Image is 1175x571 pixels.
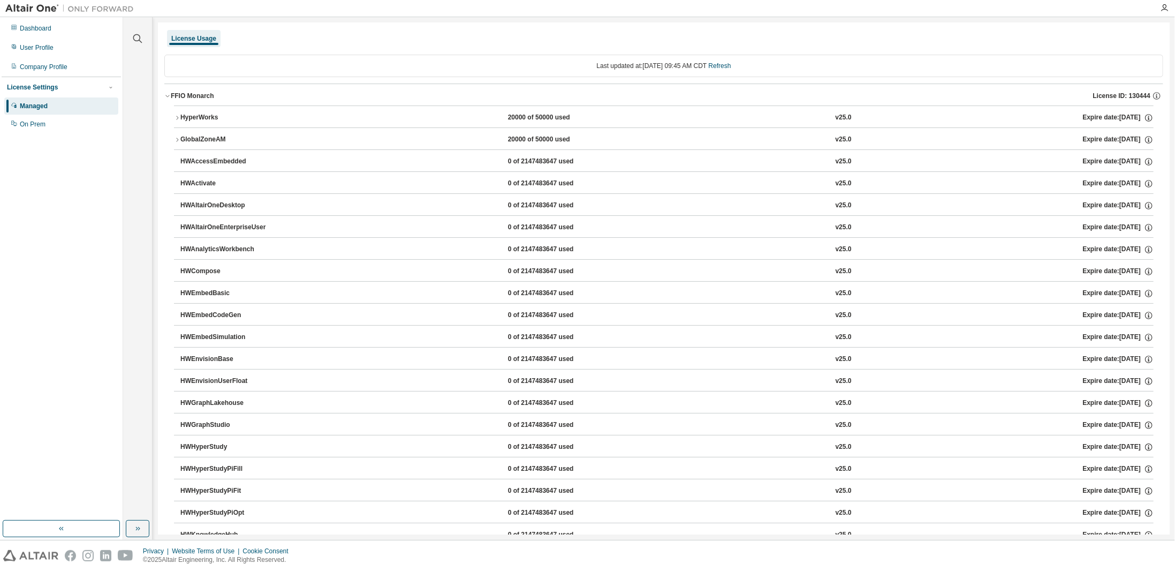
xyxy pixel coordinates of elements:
[508,311,604,320] div: 0 of 2147483647 used
[508,399,604,408] div: 0 of 2147483647 used
[1083,464,1154,474] div: Expire date: [DATE]
[836,311,852,320] div: v25.0
[180,201,277,211] div: HWAltairOneDesktop
[180,194,1154,217] button: HWAltairOneDesktop0 of 2147483647 usedv25.0Expire date:[DATE]
[836,399,852,408] div: v25.0
[1083,420,1154,430] div: Expire date: [DATE]
[508,289,604,298] div: 0 of 2147483647 used
[836,113,852,123] div: v25.0
[836,420,852,430] div: v25.0
[180,392,1154,415] button: HWGraphLakehouse0 of 2147483647 usedv25.0Expire date:[DATE]
[180,245,277,254] div: HWAnalyticsWorkbench
[180,530,277,540] div: HWKnowledgeHub
[508,420,604,430] div: 0 of 2147483647 used
[3,550,58,561] img: altair_logo.svg
[836,333,852,342] div: v25.0
[709,62,731,70] a: Refresh
[1083,201,1154,211] div: Expire date: [DATE]
[1083,289,1154,298] div: Expire date: [DATE]
[180,282,1154,305] button: HWEmbedBasic0 of 2147483647 usedv25.0Expire date:[DATE]
[171,92,214,100] div: FFIO Monarch
[508,442,604,452] div: 0 of 2147483647 used
[180,479,1154,503] button: HWHyperStudyPiFit0 of 2147483647 usedv25.0Expire date:[DATE]
[836,530,852,540] div: v25.0
[180,311,277,320] div: HWEmbedCodeGen
[1083,530,1154,540] div: Expire date: [DATE]
[180,179,277,189] div: HWActivate
[143,547,172,555] div: Privacy
[164,55,1163,77] div: Last updated at: [DATE] 09:45 AM CDT
[180,326,1154,349] button: HWEmbedSimulation0 of 2147483647 usedv25.0Expire date:[DATE]
[180,304,1154,327] button: HWEmbedCodeGen0 of 2147483647 usedv25.0Expire date:[DATE]
[180,420,277,430] div: HWGraphStudio
[1083,377,1154,386] div: Expire date: [DATE]
[180,333,277,342] div: HWEmbedSimulation
[172,547,242,555] div: Website Terms of Use
[180,399,277,408] div: HWGraphLakehouse
[836,267,852,276] div: v25.0
[171,34,216,43] div: License Usage
[180,216,1154,239] button: HWAltairOneEnterpriseUser0 of 2147483647 usedv25.0Expire date:[DATE]
[836,508,852,518] div: v25.0
[180,464,277,474] div: HWHyperStudyPiFill
[180,172,1154,196] button: HWActivate0 of 2147483647 usedv25.0Expire date:[DATE]
[508,245,604,254] div: 0 of 2147483647 used
[65,550,76,561] img: facebook.svg
[180,267,277,276] div: HWCompose
[508,508,604,518] div: 0 of 2147483647 used
[143,555,295,565] p: © 2025 Altair Engineering, Inc. All Rights Reserved.
[1083,399,1154,408] div: Expire date: [DATE]
[20,102,48,110] div: Managed
[1083,311,1154,320] div: Expire date: [DATE]
[508,530,604,540] div: 0 of 2147483647 used
[836,355,852,364] div: v25.0
[836,464,852,474] div: v25.0
[180,414,1154,437] button: HWGraphStudio0 of 2147483647 usedv25.0Expire date:[DATE]
[164,84,1163,108] button: FFIO MonarchLicense ID: 130444
[1093,92,1150,100] span: License ID: 130444
[836,157,852,167] div: v25.0
[180,355,277,364] div: HWEnvisionBase
[508,201,604,211] div: 0 of 2147483647 used
[242,547,294,555] div: Cookie Consent
[180,442,277,452] div: HWHyperStudy
[836,223,852,232] div: v25.0
[1083,333,1154,342] div: Expire date: [DATE]
[1083,179,1154,189] div: Expire date: [DATE]
[180,501,1154,525] button: HWHyperStudyPiOpt0 of 2147483647 usedv25.0Expire date:[DATE]
[180,370,1154,393] button: HWEnvisionUserFloat0 of 2147483647 usedv25.0Expire date:[DATE]
[180,508,277,518] div: HWHyperStudyPiOpt
[20,120,46,129] div: On Prem
[100,550,111,561] img: linkedin.svg
[180,135,277,145] div: GlobalZoneAM
[180,486,277,496] div: HWHyperStudyPiFit
[174,106,1154,130] button: HyperWorks20000 of 50000 usedv25.0Expire date:[DATE]
[1082,135,1153,145] div: Expire date: [DATE]
[1083,442,1154,452] div: Expire date: [DATE]
[836,486,852,496] div: v25.0
[1083,223,1154,232] div: Expire date: [DATE]
[180,113,277,123] div: HyperWorks
[1082,113,1153,123] div: Expire date: [DATE]
[508,135,604,145] div: 20000 of 50000 used
[836,135,852,145] div: v25.0
[1083,157,1154,167] div: Expire date: [DATE]
[508,486,604,496] div: 0 of 2147483647 used
[180,377,277,386] div: HWEnvisionUserFloat
[836,245,852,254] div: v25.0
[20,24,51,33] div: Dashboard
[836,179,852,189] div: v25.0
[836,442,852,452] div: v25.0
[180,238,1154,261] button: HWAnalyticsWorkbench0 of 2147483647 usedv25.0Expire date:[DATE]
[180,150,1154,174] button: HWAccessEmbedded0 of 2147483647 usedv25.0Expire date:[DATE]
[174,128,1154,152] button: GlobalZoneAM20000 of 50000 usedv25.0Expire date:[DATE]
[180,260,1154,283] button: HWCompose0 of 2147483647 usedv25.0Expire date:[DATE]
[508,267,604,276] div: 0 of 2147483647 used
[180,157,277,167] div: HWAccessEmbedded
[180,223,277,232] div: HWAltairOneEnterpriseUser
[1083,508,1154,518] div: Expire date: [DATE]
[836,289,852,298] div: v25.0
[508,179,604,189] div: 0 of 2147483647 used
[508,333,604,342] div: 0 of 2147483647 used
[1083,245,1154,254] div: Expire date: [DATE]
